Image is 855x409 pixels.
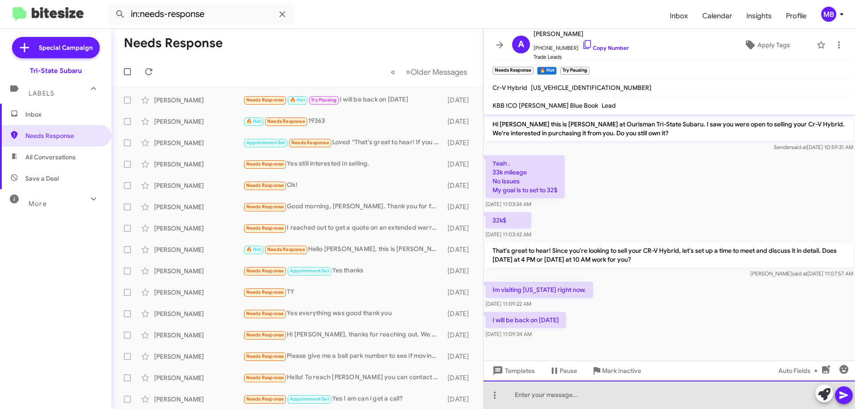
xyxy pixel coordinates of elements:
[246,353,284,359] span: Needs Response
[25,131,101,140] span: Needs Response
[443,373,476,382] div: [DATE]
[443,224,476,233] div: [DATE]
[750,270,853,277] span: [PERSON_NAME] [DATE] 11:07:57 AM
[518,37,524,52] span: A
[484,363,542,379] button: Templates
[154,395,243,404] div: [PERSON_NAME]
[154,288,243,297] div: [PERSON_NAME]
[246,140,285,146] span: Appointment Set
[154,331,243,340] div: [PERSON_NAME]
[246,247,261,252] span: 🔥 Hot
[290,97,305,103] span: 🔥 Hot
[154,373,243,382] div: [PERSON_NAME]
[246,161,284,167] span: Needs Response
[243,223,443,233] div: I reached out to get a quote on an extended warranty. Still waiting for the quote and instruction...
[443,138,476,147] div: [DATE]
[243,373,443,383] div: Hello! To reach [PERSON_NAME] you can contact [PHONE_NUMBER]
[154,181,243,190] div: [PERSON_NAME]
[243,308,443,319] div: Yes everything was good thank you
[774,144,853,150] span: Sender [DATE] 10:59:31 AM
[243,244,443,255] div: Hello [PERSON_NAME], this is [PERSON_NAME] with his 2020 Hyundai [MEDICAL_DATA] SE. i'm curious, ...
[485,155,565,198] p: Yeah . 33k mileage No issues My goal is to set to 32$
[291,140,329,146] span: Needs Response
[757,37,790,53] span: Apply Tags
[243,394,443,404] div: Yes I am can i get a call?
[602,101,616,109] span: Lead
[25,110,101,119] span: Inbox
[243,116,443,126] div: 19363
[290,396,329,402] span: Appointment Set
[243,202,443,212] div: Good morning, [PERSON_NAME]. Thank you for following up. We have settled on a vehicle from anothe...
[771,363,828,379] button: Auto Fields
[12,37,100,58] a: Special Campaign
[243,180,443,190] div: Ok!
[406,66,411,77] span: »
[531,84,651,92] span: [US_VEHICLE_IDENTIFICATION_NUMBER]
[491,363,535,379] span: Templates
[154,245,243,254] div: [PERSON_NAME]
[493,84,527,92] span: Cr-V Hybrid
[485,212,531,228] p: 32k$
[533,28,629,39] span: [PERSON_NAME]
[485,300,531,307] span: [DATE] 11:09:22 AM
[721,37,812,53] button: Apply Tags
[311,97,337,103] span: Try Pausing
[560,363,577,379] span: Pause
[443,267,476,275] div: [DATE]
[443,309,476,318] div: [DATE]
[108,4,295,25] input: Search
[154,160,243,169] div: [PERSON_NAME]
[695,3,739,29] a: Calendar
[791,144,807,150] span: said at
[533,39,629,53] span: [PHONE_NUMBER]
[400,63,472,81] button: Next
[560,67,590,75] small: Try Pausing
[246,311,284,316] span: Needs Response
[246,332,284,338] span: Needs Response
[485,312,566,328] p: I will be back on [DATE]
[391,66,395,77] span: «
[739,3,779,29] a: Insights
[243,138,443,148] div: Loved “That's great to hear! If you ever consider selling your vehicle in the future, feel free t...
[602,363,641,379] span: Mark Inactive
[779,3,814,29] span: Profile
[290,268,329,274] span: Appointment Set
[154,202,243,211] div: [PERSON_NAME]
[411,67,467,77] span: Older Messages
[154,224,243,233] div: [PERSON_NAME]
[443,202,476,211] div: [DATE]
[443,288,476,297] div: [DATE]
[246,375,284,381] span: Needs Response
[485,243,853,267] p: That's great to hear! Since you're looking to sell your CR-V Hybrid, let's set up a time to meet ...
[582,45,629,51] a: Copy Number
[443,181,476,190] div: [DATE]
[243,287,443,297] div: TY
[243,266,443,276] div: Yes thanks
[485,201,531,207] span: [DATE] 11:03:34 AM
[154,267,243,275] div: [PERSON_NAME]
[542,363,584,379] button: Pause
[778,363,821,379] span: Auto Fields
[154,352,243,361] div: [PERSON_NAME]
[246,204,284,210] span: Needs Response
[443,96,476,105] div: [DATE]
[443,331,476,340] div: [DATE]
[25,174,59,183] span: Save a Deal
[533,53,629,61] span: Trade Leads
[246,97,284,103] span: Needs Response
[493,67,533,75] small: Needs Response
[443,352,476,361] div: [DATE]
[485,231,531,238] span: [DATE] 11:03:42 AM
[443,117,476,126] div: [DATE]
[537,67,556,75] small: 🔥 Hot
[246,118,261,124] span: 🔥 Hot
[792,270,807,277] span: said at
[154,96,243,105] div: [PERSON_NAME]
[663,3,695,29] a: Inbox
[28,89,54,97] span: Labels
[385,63,401,81] button: Previous
[584,363,648,379] button: Mark Inactive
